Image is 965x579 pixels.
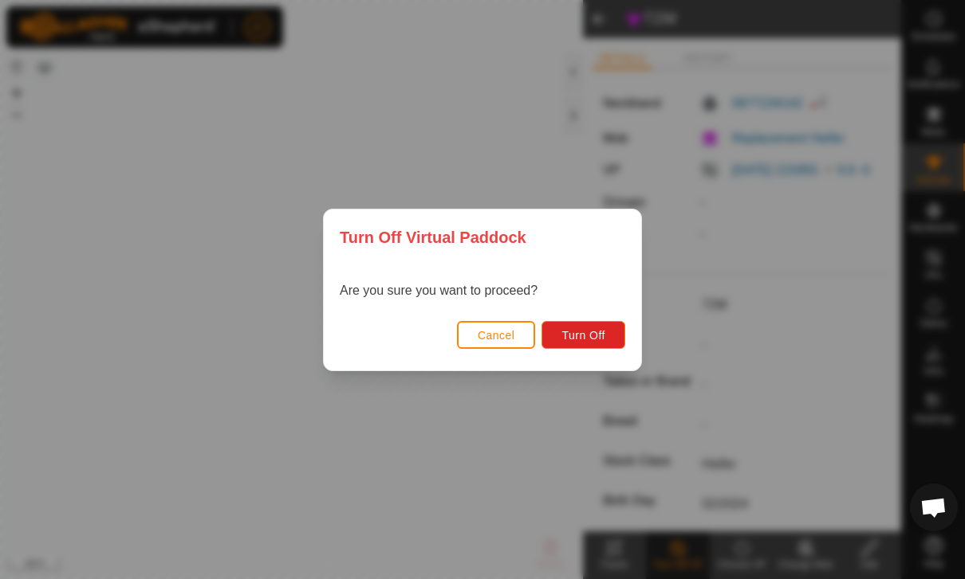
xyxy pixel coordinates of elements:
[561,329,605,342] span: Turn Off
[542,321,625,349] button: Turn Off
[457,321,536,349] button: Cancel
[478,329,515,342] span: Cancel
[340,225,526,249] span: Turn Off Virtual Paddock
[910,483,958,531] a: Open chat
[340,281,538,300] p: Are you sure you want to proceed?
